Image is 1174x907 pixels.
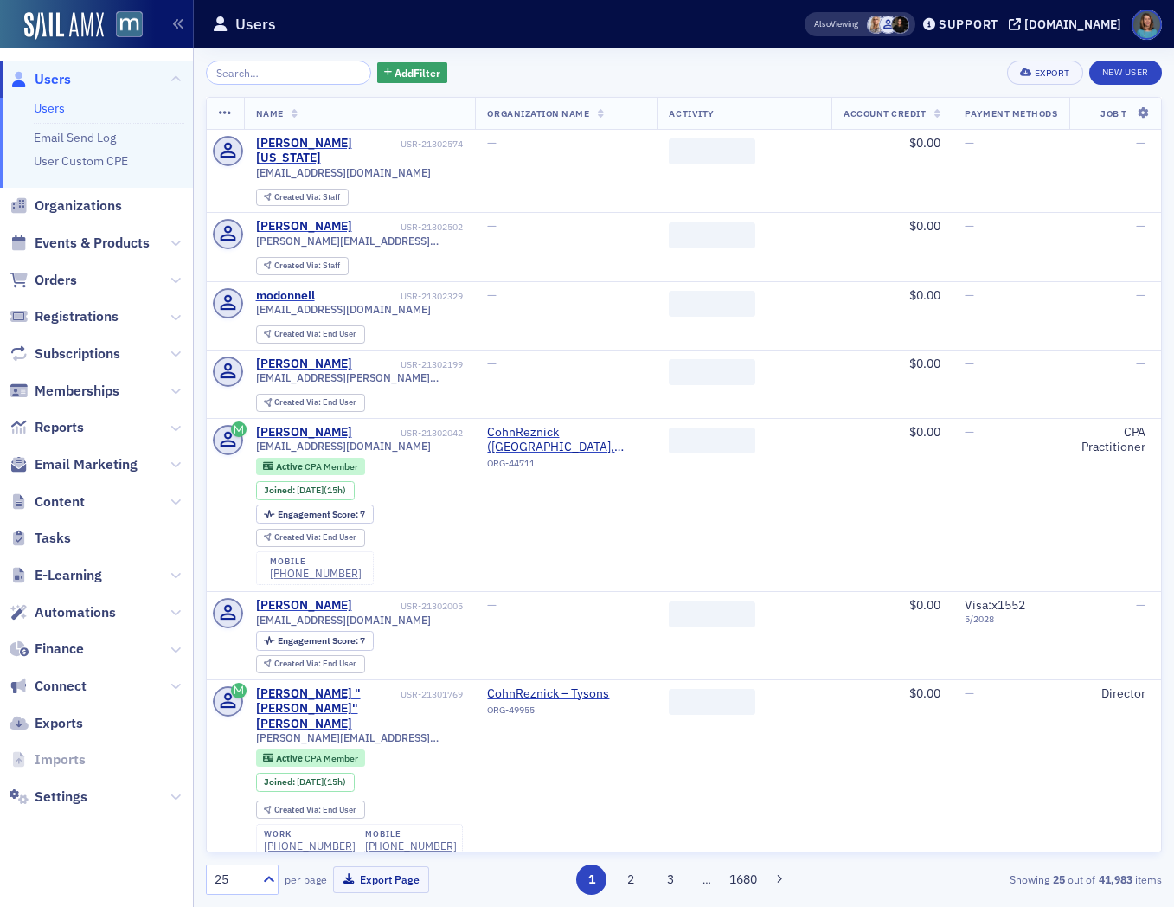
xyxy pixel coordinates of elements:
[256,288,315,304] a: modonnell
[274,658,323,669] span: Created Via :
[297,776,346,788] div: (15h)
[10,750,86,769] a: Imports
[10,640,84,659] a: Finance
[274,806,356,815] div: End User
[35,418,84,437] span: Reports
[487,218,497,234] span: —
[487,597,497,613] span: —
[256,773,355,792] div: Joined: 2025-09-10 00:00:00
[10,603,116,622] a: Automations
[10,418,84,437] a: Reports
[256,749,366,767] div: Active: Active: CPA Member
[24,12,104,40] img: SailAMX
[276,752,305,764] span: Active
[669,601,755,627] span: ‌
[909,356,940,371] span: $0.00
[487,287,497,303] span: —
[264,829,356,839] div: work
[256,357,352,372] a: [PERSON_NAME]
[965,356,974,371] span: —
[274,260,323,271] span: Created Via :
[263,460,357,472] a: Active CPA Member
[487,425,645,455] a: CohnReznick ([GEOGRAPHIC_DATA], [GEOGRAPHIC_DATA])
[297,484,324,496] span: [DATE]
[965,287,974,303] span: —
[278,636,365,646] div: 7
[377,62,448,84] button: AddFilter
[395,65,440,80] span: Add Filter
[1024,16,1121,32] div: [DOMAIN_NAME]
[1136,287,1145,303] span: —
[1007,61,1082,85] button: Export
[285,872,327,887] label: per page
[365,839,457,852] a: [PHONE_NUMBER]
[256,136,398,166] div: [PERSON_NAME] [US_STATE]
[274,398,356,408] div: End User
[256,235,464,248] span: [PERSON_NAME][EMAIL_ADDRESS][PERSON_NAME]
[10,455,138,474] a: Email Marketing
[355,359,463,370] div: USR-21302199
[576,865,606,895] button: 1
[256,107,284,119] span: Name
[669,222,755,248] span: ‌
[1100,107,1145,119] span: Job Type
[264,776,297,788] span: Joined :
[965,614,1057,625] span: 5 / 2028
[856,872,1162,887] div: Showing out of items
[35,271,77,290] span: Orders
[278,634,360,646] span: Engagement Score :
[1049,872,1068,887] strong: 25
[35,640,84,659] span: Finance
[909,287,940,303] span: $0.00
[35,750,86,769] span: Imports
[401,689,463,700] div: USR-21301769
[10,196,122,215] a: Organizations
[256,219,352,235] a: [PERSON_NAME]
[965,107,1057,119] span: Payment Methods
[256,631,374,650] div: Engagement Score: 7
[814,18,831,29] div: Also
[274,533,356,543] div: End User
[270,556,362,567] div: mobile
[264,839,356,852] a: [PHONE_NUMBER]
[274,396,323,408] span: Created Via :
[1009,18,1127,30] button: [DOMAIN_NAME]
[487,356,497,371] span: —
[274,193,340,203] div: Staff
[487,425,645,455] span: CohnReznick (Bethesda, MD)
[297,775,324,788] span: [DATE]
[1136,597,1145,613] span: —
[274,330,356,339] div: End User
[256,394,365,412] div: Created Via: End User
[1132,10,1162,40] span: Profile
[256,425,352,441] a: [PERSON_NAME]
[10,271,77,290] a: Orders
[965,135,974,151] span: —
[965,685,974,701] span: —
[1095,872,1135,887] strong: 41,983
[10,788,87,807] a: Settings
[487,107,589,119] span: Organization Name
[318,291,463,302] div: USR-21302329
[1136,135,1145,151] span: —
[1035,68,1070,78] div: Export
[278,510,365,519] div: 7
[909,597,940,613] span: $0.00
[34,153,128,169] a: User Custom CPE
[256,440,431,453] span: [EMAIL_ADDRESS][DOMAIN_NAME]
[1081,425,1145,455] div: CPA Practitioner
[256,598,352,614] div: [PERSON_NAME]
[35,344,120,363] span: Subscriptions
[10,714,83,733] a: Exports
[305,460,358,473] span: CPA Member
[35,307,119,326] span: Registrations
[116,11,143,38] img: SailAMX
[206,61,371,85] input: Search…
[616,865,646,895] button: 2
[35,455,138,474] span: Email Marketing
[276,460,305,473] span: Active
[728,865,758,895] button: 1680
[35,566,102,585] span: E-Learning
